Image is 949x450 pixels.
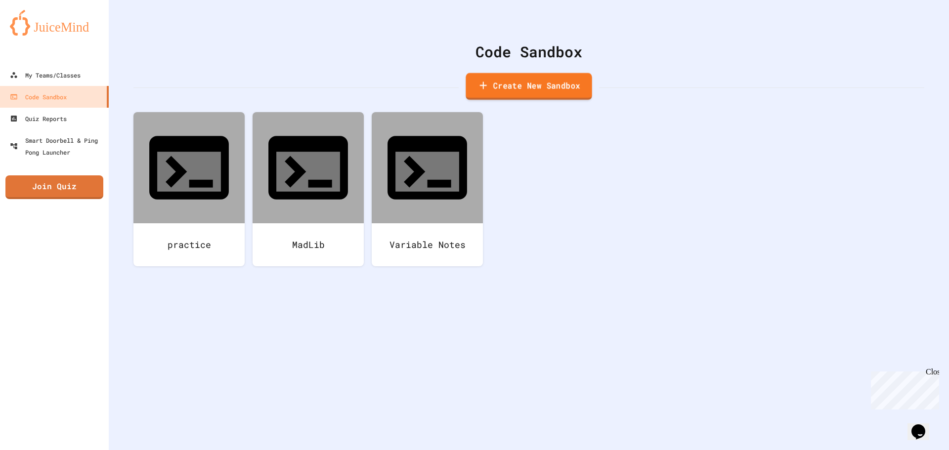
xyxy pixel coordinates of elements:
[372,112,483,266] a: Variable Notes
[867,368,939,409] iframe: chat widget
[5,175,103,199] a: Join Quiz
[133,112,245,266] a: practice
[466,73,592,100] a: Create New Sandbox
[10,10,99,36] img: logo-orange.svg
[10,69,81,81] div: My Teams/Classes
[10,113,67,124] div: Quiz Reports
[133,223,245,266] div: practice
[10,134,105,158] div: Smart Doorbell & Ping Pong Launcher
[907,410,939,440] iframe: chat widget
[4,4,68,63] div: Chat with us now!Close
[253,112,364,266] a: MadLib
[253,223,364,266] div: MadLib
[133,41,924,63] div: Code Sandbox
[10,91,67,103] div: Code Sandbox
[372,223,483,266] div: Variable Notes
